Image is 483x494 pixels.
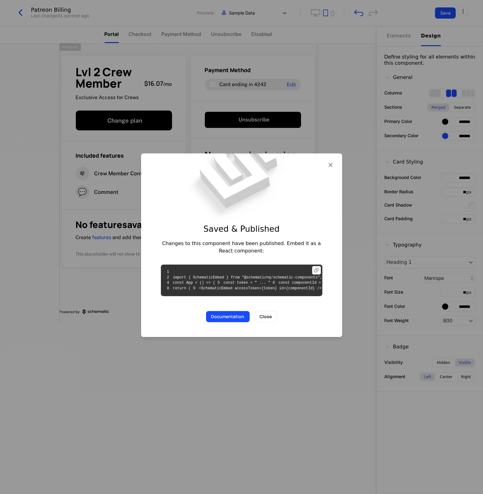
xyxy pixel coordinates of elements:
div: Saved & Published [156,223,327,235]
button: Close [255,311,277,322]
span: 9 [191,286,199,291]
span: 5 [215,281,223,286]
button: Documentation [206,311,250,322]
span: 4 [165,281,173,286]
div: Changes to this component have been published. Embed it as a React component: [156,240,327,255]
span: 10 [321,286,330,291]
code: import { SchematicEmbed } from "@schematichq/schematic-components"; const App = () => { const tok... [165,270,372,291]
span: 8 [165,286,173,291]
span: 3 [322,275,330,281]
span: 1 [165,269,173,275]
span: 2 [165,275,173,281]
span: 6 [270,281,279,286]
